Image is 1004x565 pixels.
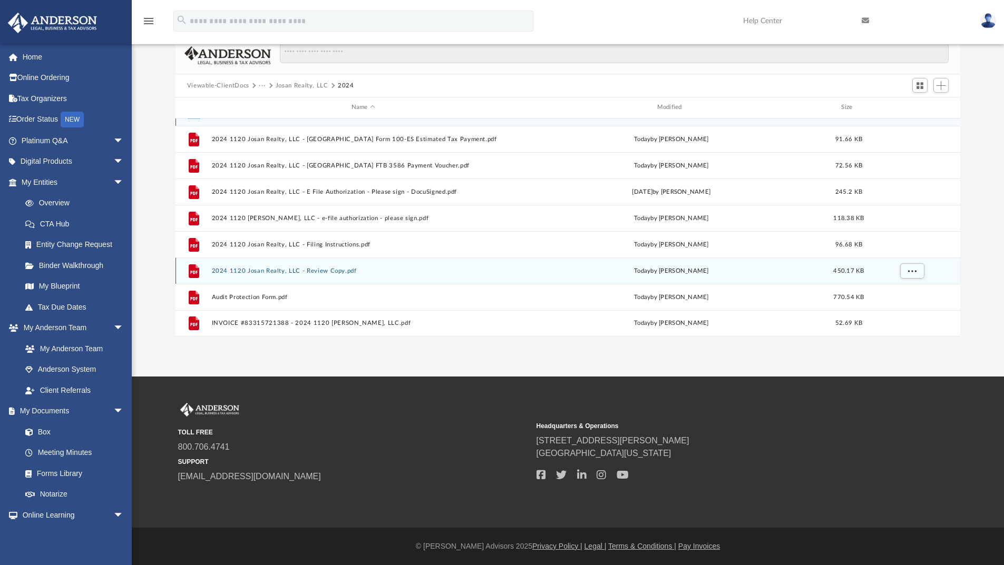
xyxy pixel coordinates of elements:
div: Size [827,103,870,112]
span: arrow_drop_down [113,130,134,152]
a: Online Learningarrow_drop_down [7,504,134,526]
a: Forms Library [15,463,129,484]
input: Search files and folders [280,43,949,63]
div: by [PERSON_NAME] [520,134,823,144]
span: 770.54 KB [833,294,864,300]
div: grid [176,118,961,336]
a: My Entitiesarrow_drop_down [7,172,140,193]
a: 800.706.4741 [178,442,230,451]
i: menu [142,15,155,27]
button: 2024 1120 [PERSON_NAME], LLC - e-file authorization - please sign.pdf [211,215,515,222]
button: Viewable-ClientDocs [187,81,249,91]
a: Entity Change Request [15,234,140,255]
span: 450.17 KB [833,267,864,273]
a: Terms & Conditions | [608,542,676,550]
a: Digital Productsarrow_drop_down [7,151,140,172]
div: by [PERSON_NAME] [520,213,823,223]
small: SUPPORT [178,457,529,467]
span: 245.2 KB [835,189,862,194]
span: arrow_drop_down [113,172,134,193]
i: search [176,14,188,26]
button: 2024 1120 Josan Realty, LLC - [GEOGRAPHIC_DATA] Form 100-ES Estimated Tax Payment.pdf [211,136,515,143]
button: Switch to Grid View [912,78,928,93]
a: Platinum Q&Aarrow_drop_down [7,130,140,151]
small: Headquarters & Operations [537,421,888,431]
span: today [634,241,650,247]
span: today [634,136,650,142]
a: Notarize [15,484,134,505]
div: Modified [519,103,823,112]
a: CTA Hub [15,213,140,234]
a: My Blueprint [15,276,134,297]
a: Binder Walkthrough [15,255,140,276]
span: today [634,320,650,326]
a: Online Ordering [7,67,140,88]
button: ··· [259,81,266,91]
span: 91.66 KB [835,136,862,142]
div: by [PERSON_NAME] [520,240,823,249]
img: Anderson Advisors Platinum Portal [5,13,100,33]
button: 2024 1120 Josan Realty, LLC - [GEOGRAPHIC_DATA] FTB 3586 Payment Voucher.pdf [211,162,515,169]
a: [STREET_ADDRESS][PERSON_NAME] [537,436,689,445]
span: today [634,294,650,300]
span: today [634,267,650,273]
a: Client Referrals [15,380,134,401]
button: INVOICE #83315721388 - 2024 1120 [PERSON_NAME], LLC.pdf [211,320,515,326]
small: TOLL FREE [178,428,529,437]
div: id [874,103,948,112]
button: Audit Protection Form.pdf [211,294,515,301]
img: Anderson Advisors Platinum Portal [178,403,241,417]
span: 96.68 KB [835,241,862,247]
a: Pay Invoices [678,542,720,550]
a: Box [15,421,129,442]
a: Privacy Policy | [532,542,582,550]
button: 2024 [338,81,354,91]
div: [DATE] by [PERSON_NAME] [520,187,823,196]
a: menu [142,20,155,27]
a: Legal | [584,542,607,550]
a: [GEOGRAPHIC_DATA][US_STATE] [537,449,671,458]
span: 72.56 KB [835,162,862,168]
a: My Anderson Teamarrow_drop_down [7,318,134,339]
div: by [PERSON_NAME] [520,266,823,275]
span: arrow_drop_down [113,151,134,173]
a: My Anderson Team [15,338,129,359]
button: More options [900,263,924,279]
a: Overview [15,193,140,214]
button: 2024 1120 Josan Realty, LLC - Review Copy.pdf [211,267,515,274]
a: My Documentsarrow_drop_down [7,401,134,422]
span: 118.38 KB [833,215,864,221]
button: Add [933,78,949,93]
a: [EMAIL_ADDRESS][DOMAIN_NAME] [178,472,321,481]
a: Tax Organizers [7,88,140,109]
span: arrow_drop_down [113,401,134,422]
a: Tax Due Dates [15,296,140,318]
div: by [PERSON_NAME] [520,161,823,170]
span: arrow_drop_down [113,318,134,339]
img: User Pic [980,13,996,28]
div: by [PERSON_NAME] [520,319,823,328]
a: Anderson System [15,359,134,380]
a: Order StatusNEW [7,109,140,131]
button: 2024 1120 Josan Realty, LLC - Filing Instructions.pdf [211,241,515,248]
div: © [PERSON_NAME] Advisors 2025 [132,541,1004,552]
div: id [180,103,207,112]
div: NEW [61,112,84,127]
div: by [PERSON_NAME] [520,292,823,302]
button: 2024 1120 Josan Realty, LLC - E File Authorization - Please sign - DocuSigned.pdf [211,189,515,195]
div: Name [211,103,514,112]
span: 52.69 KB [835,320,862,326]
a: Home [7,46,140,67]
a: Meeting Minutes [15,442,134,463]
span: today [634,162,650,168]
a: Courses [15,526,134,547]
span: arrow_drop_down [113,504,134,526]
button: Josan Realty, LLC [276,81,328,91]
span: today [634,215,650,221]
